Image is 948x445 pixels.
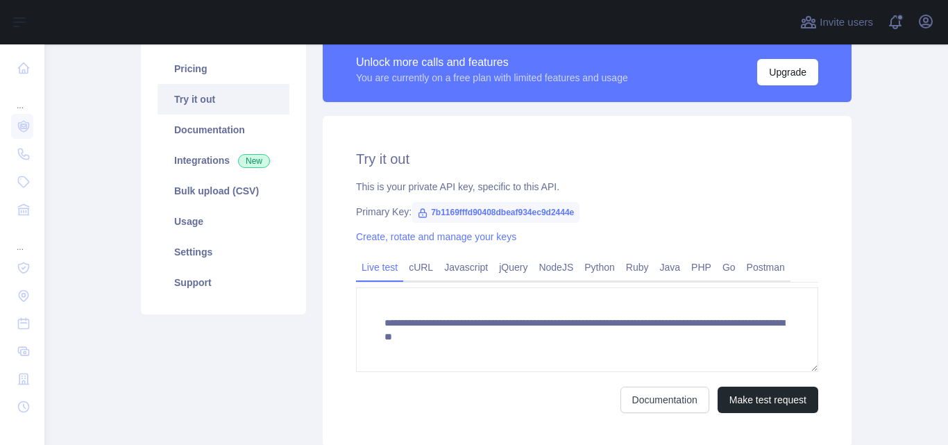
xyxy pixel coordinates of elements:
[403,256,439,278] a: cURL
[11,83,33,111] div: ...
[439,256,493,278] a: Javascript
[717,256,741,278] a: Go
[356,205,818,219] div: Primary Key:
[158,267,289,298] a: Support
[741,256,790,278] a: Postman
[797,11,876,33] button: Invite users
[718,387,818,413] button: Make test request
[579,256,620,278] a: Python
[356,231,516,242] a: Create, rotate and manage your keys
[686,256,717,278] a: PHP
[412,202,579,223] span: 7b1169fffd90408dbeaf934ec9d2444e
[158,206,289,237] a: Usage
[158,53,289,84] a: Pricing
[820,15,873,31] span: Invite users
[356,256,403,278] a: Live test
[158,84,289,115] a: Try it out
[533,256,579,278] a: NodeJS
[356,149,818,169] h2: Try it out
[654,256,686,278] a: Java
[238,154,270,168] span: New
[158,176,289,206] a: Bulk upload (CSV)
[11,225,33,253] div: ...
[158,115,289,145] a: Documentation
[620,387,709,413] a: Documentation
[356,54,628,71] div: Unlock more calls and features
[356,71,628,85] div: You are currently on a free plan with limited features and usage
[757,59,818,85] button: Upgrade
[493,256,533,278] a: jQuery
[620,256,654,278] a: Ruby
[158,237,289,267] a: Settings
[158,145,289,176] a: Integrations New
[356,180,818,194] div: This is your private API key, specific to this API.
